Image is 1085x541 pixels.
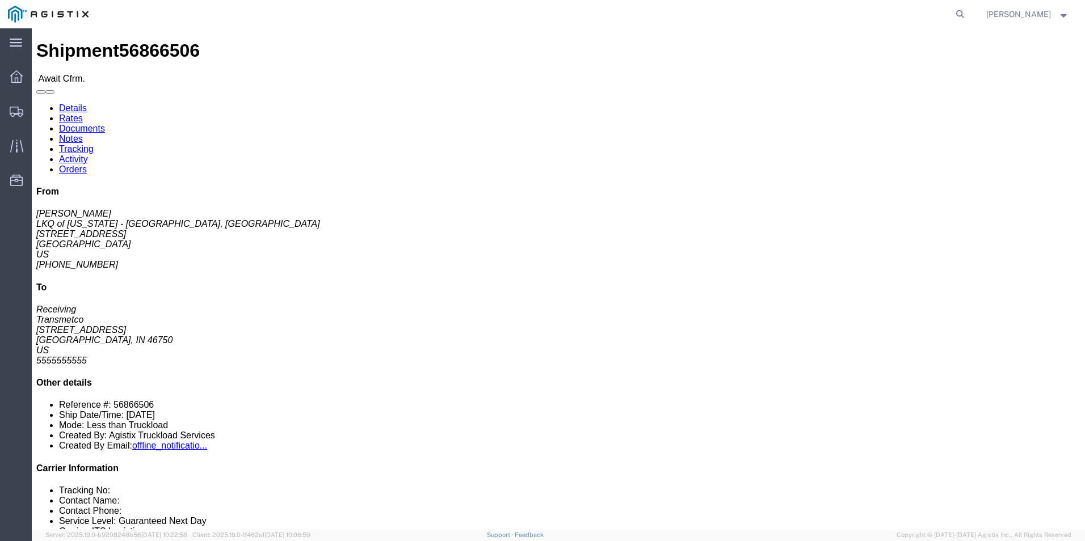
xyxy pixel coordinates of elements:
span: [DATE] 10:06:59 [264,531,310,538]
a: Feedback [515,531,544,538]
span: Server: 2025.19.0-b9208248b56 [45,531,187,538]
span: Client: 2025.19.0-1f462a1 [192,531,310,538]
span: Copyright © [DATE]-[DATE] Agistix Inc., All Rights Reserved [897,530,1071,540]
button: [PERSON_NAME] [986,7,1070,21]
span: [DATE] 10:22:58 [141,531,187,538]
img: logo [8,6,89,23]
iframe: FS Legacy Container [32,28,1085,529]
span: Corey Keys [986,8,1051,20]
a: Support [487,531,515,538]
